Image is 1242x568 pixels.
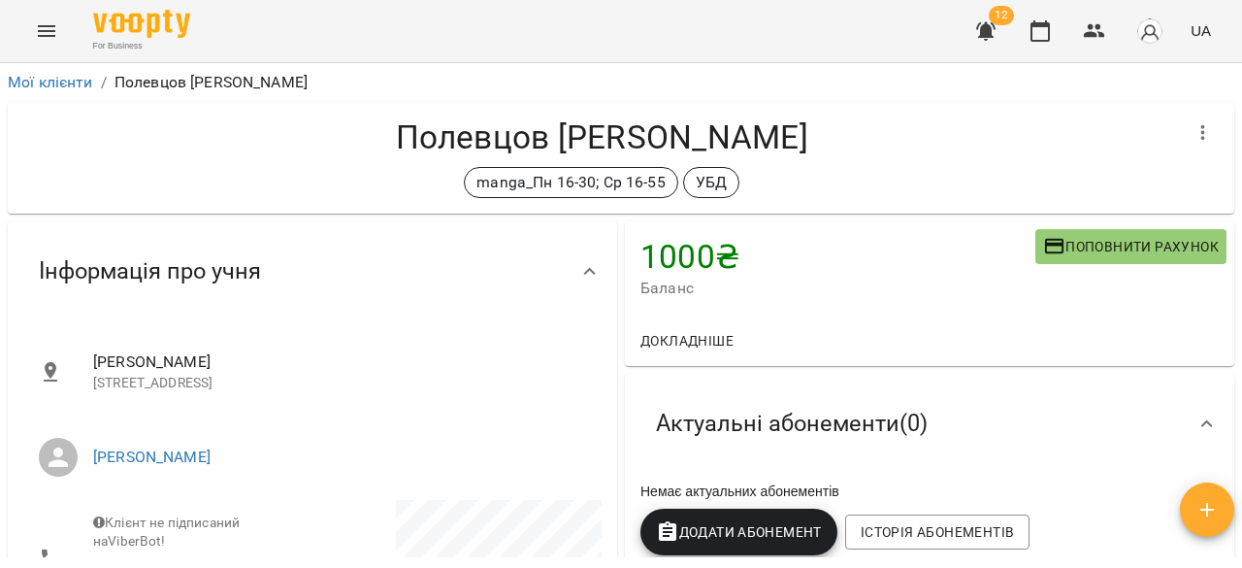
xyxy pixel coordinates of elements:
button: Докладніше [633,323,741,358]
p: Полевцов [PERSON_NAME] [114,71,308,94]
a: Мої клієнти [8,73,93,91]
div: Немає актуальних абонементів [637,478,1223,505]
span: Додати Абонемент [656,520,822,544]
img: avatar_s.png [1136,17,1163,45]
div: manga_Пн 16-30; Ср 16-55 [464,167,678,198]
h4: 1000 ₴ [640,237,1035,277]
div: Актуальні абонементи(0) [625,374,1234,474]
span: Докладніше [640,329,734,352]
h4: Полевцов [PERSON_NAME] [23,117,1180,157]
span: Інформація про учня [39,256,261,286]
nav: breadcrumb [8,71,1234,94]
div: УБД [683,167,739,198]
p: manga_Пн 16-30; Ср 16-55 [476,171,666,194]
button: UA [1183,13,1219,49]
div: Інформація про учня [8,221,617,321]
span: 12 [989,6,1014,25]
span: Поповнити рахунок [1043,235,1219,258]
span: Актуальні абонементи ( 0 ) [656,409,928,439]
span: [PERSON_NAME] [93,351,586,374]
span: Клієнт не підписаний на ViberBot! [93,515,240,550]
p: [STREET_ADDRESS] [93,374,586,393]
img: Voopty Logo [93,10,190,38]
a: [PERSON_NAME] [93,448,211,466]
button: Історія абонементів [845,515,1030,550]
span: For Business [93,40,190,52]
button: Поповнити рахунок [1035,229,1226,264]
span: Баланс [640,277,1035,300]
span: Історія абонементів [861,520,1014,544]
p: УБД [696,171,727,194]
button: Додати Абонемент [640,509,837,555]
li: / [101,71,107,94]
span: UA [1191,20,1211,41]
button: Menu [23,8,70,54]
